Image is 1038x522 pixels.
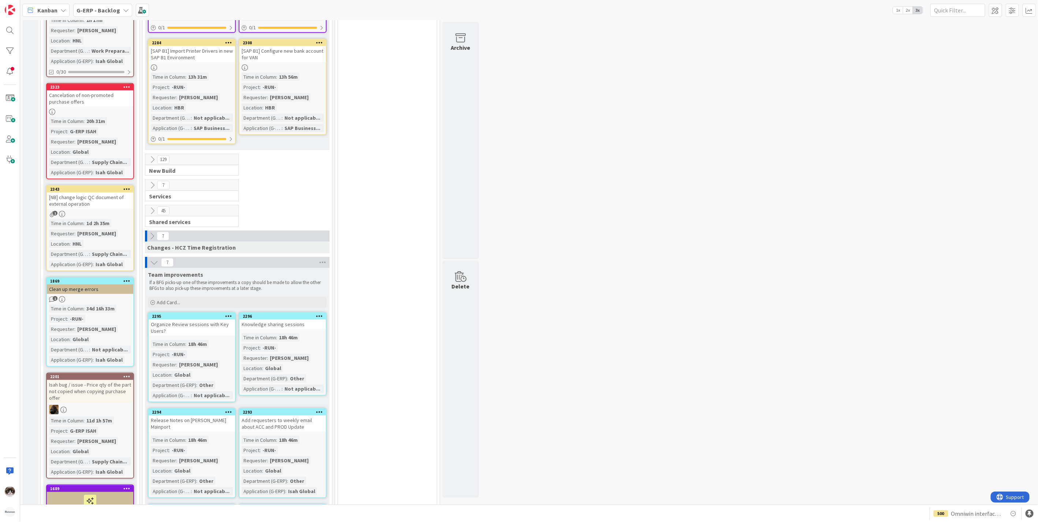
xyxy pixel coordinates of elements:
div: 2296 [243,314,326,319]
span: : [93,356,94,364]
div: 18h 46m [186,436,209,444]
div: Department (G-ERP) [49,47,89,55]
span: Omniwin interface HCN Test [951,509,1003,518]
div: [SAP B1] Import Printer Drivers in new SAP B1 Environment [149,46,235,62]
span: Services [149,193,229,200]
span: Changes - HCZ Time Registration [147,244,236,251]
div: Isah Global [94,260,124,268]
div: Requester [151,361,176,369]
div: Requester [49,26,74,34]
div: -RUN- [261,446,278,454]
div: Requester [151,456,176,465]
div: Location [49,447,70,455]
span: 7 [157,181,170,190]
div: 0/1 [149,134,235,143]
input: Quick Filter... [930,4,985,17]
div: Location [242,364,262,372]
div: 2295Organize Review sessions with Key Users? [149,313,235,336]
div: Application (G-ERP) [151,391,191,399]
div: [PERSON_NAME] [75,230,118,238]
span: : [89,47,90,55]
div: Application (G-ERP) [151,124,191,132]
div: 2323Cancelation of non-promoted purchase offers [47,84,133,107]
div: Requester [49,230,74,238]
div: Location [151,467,171,475]
div: 500 [934,510,948,517]
div: Requester [242,354,267,362]
div: Not applicab... [283,385,322,393]
div: [PERSON_NAME] [75,26,118,34]
span: : [282,124,283,132]
div: Project [49,127,67,135]
div: 18h 46m [277,333,300,342]
span: 1x [893,7,903,14]
div: 2284 [152,40,235,45]
div: [PERSON_NAME] [75,325,118,333]
div: Isah Global [94,57,124,65]
div: Delete [452,282,470,291]
div: Not applicab... [192,391,231,399]
div: Other [288,374,306,383]
div: Time in Column [151,436,185,444]
div: Requester [49,325,74,333]
div: Supply Chain... [90,458,129,466]
div: [PERSON_NAME] [75,138,118,146]
div: 2293 [243,410,326,415]
div: Archive [451,43,470,52]
div: 2295 [152,314,235,319]
span: : [267,93,268,101]
div: ND [47,405,133,414]
div: Other [288,477,306,485]
div: Cancelation of non-promoted purchase offers [47,90,133,107]
div: Application (G-ERP) [242,385,282,393]
span: : [260,83,261,91]
span: 1 [53,211,57,216]
span: : [262,467,263,475]
span: : [83,417,85,425]
div: 2343 [47,186,133,193]
div: 2308 [239,40,326,46]
span: 7 [157,232,169,241]
img: Visit kanbanzone.com [5,5,15,15]
span: : [191,391,192,399]
div: [PERSON_NAME] [268,93,310,101]
div: Project [49,315,67,323]
div: Release Notes on [PERSON_NAME] Mainport [149,415,235,432]
div: 2323 [50,85,133,90]
div: 2284 [149,40,235,46]
div: -RUN- [68,315,85,323]
span: : [93,260,94,268]
div: Location [49,37,70,45]
div: Application (G-ERP) [49,468,93,476]
div: Time in Column [151,340,185,348]
div: Isah Global [94,168,124,176]
div: G-ERP ISAH [68,127,98,135]
div: 2308 [243,40,326,45]
span: : [196,381,197,389]
div: Department (G-ERP) [242,374,287,383]
div: Application (G-ERP) [151,487,191,495]
div: Requester [151,93,176,101]
span: 0 / 1 [158,24,165,31]
div: -RUN- [170,83,187,91]
div: 2294 [152,410,235,415]
span: : [169,446,170,454]
span: Kanban [37,6,57,15]
span: : [176,93,177,101]
span: Add Card... [157,299,180,306]
div: Location [242,467,262,475]
span: : [185,73,186,81]
div: Department (G-ERP) [49,458,89,466]
span: : [67,315,68,323]
div: Supply Chain... [90,158,129,166]
div: -RUN- [170,446,187,454]
span: 1 [53,296,57,301]
span: New Build [149,167,229,174]
div: Isah Global [94,356,124,364]
div: Not applicab... [283,114,322,122]
div: 1689 [50,486,133,491]
div: 2293Add requesters to weekly email about ACC and PROD Update [239,409,326,432]
div: [PERSON_NAME] [268,456,310,465]
div: 2296 [239,313,326,320]
div: 1d 2h 35m [85,219,111,227]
